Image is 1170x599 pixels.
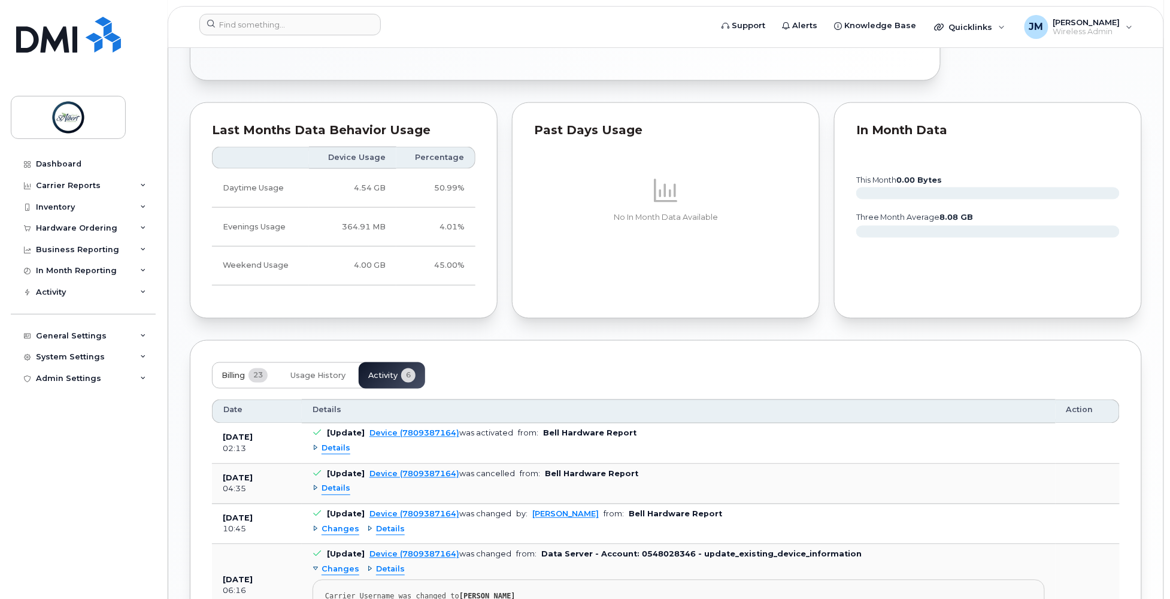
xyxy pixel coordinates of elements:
span: by: [516,510,528,519]
div: Quicklinks [926,15,1014,39]
b: [Update] [327,429,365,438]
tspan: 0.00 Bytes [897,176,942,184]
td: 45.00% [396,247,475,286]
td: 4.54 GB [309,169,396,208]
span: Usage History [290,371,345,381]
span: Date [223,405,243,416]
td: 4.00 GB [309,247,396,286]
span: Details [313,405,341,416]
span: Wireless Admin [1053,27,1120,37]
div: Last Months Data Behavior Usage [212,125,475,137]
div: Jayden Melnychuk [1016,15,1141,39]
span: Details [376,564,405,576]
th: Device Usage [309,147,396,168]
div: 04:35 [223,484,291,495]
a: Support [713,14,774,38]
text: this month [856,176,942,184]
span: from: [516,550,536,559]
a: Alerts [774,14,826,38]
span: Alerts [792,20,817,32]
span: Details [376,524,405,536]
text: three month average [856,213,974,222]
tr: Friday from 6:00pm to Monday 8:00am [212,247,475,286]
div: was cancelled [369,470,515,479]
div: was activated [369,429,513,438]
div: In Month Data [856,125,1120,137]
div: was changed [369,510,511,519]
td: Evenings Usage [212,208,309,247]
span: Details [322,483,350,495]
span: JM [1029,20,1044,34]
b: [DATE] [223,433,253,442]
b: [Update] [327,510,365,519]
b: Data Server - Account: 0548028346 - update_existing_device_information [541,550,862,559]
span: Quicklinks [949,22,993,32]
b: Bell Hardware Report [543,429,636,438]
b: [Update] [327,550,365,559]
a: Device (7809387164) [369,550,459,559]
td: 4.01% [396,208,475,247]
th: Percentage [396,147,475,168]
span: from: [520,470,540,479]
a: Device (7809387164) [369,429,459,438]
td: Daytime Usage [212,169,309,208]
b: [DATE] [223,576,253,585]
span: Details [322,443,350,455]
span: Changes [322,564,359,576]
span: Support [732,20,765,32]
span: from: [518,429,538,438]
p: No In Month Data Available [534,212,798,223]
td: 50.99% [396,169,475,208]
a: [PERSON_NAME] [532,510,599,519]
span: from: [604,510,624,519]
a: Device (7809387164) [369,470,459,479]
span: 23 [248,368,268,383]
tr: Weekdays from 6:00pm to 8:00am [212,208,475,247]
div: was changed [369,550,511,559]
div: 06:16 [223,586,291,597]
b: [Update] [327,470,365,479]
b: Bell Hardware Report [629,510,722,519]
span: [PERSON_NAME] [1053,17,1120,27]
a: Knowledge Base [826,14,925,38]
td: 364.91 MB [309,208,396,247]
input: Find something... [199,14,381,35]
span: Billing [222,371,245,381]
span: Knowledge Base [844,20,917,32]
span: Changes [322,524,359,536]
a: Device (7809387164) [369,510,459,519]
div: Past Days Usage [534,125,798,137]
tspan: 8.08 GB [940,213,974,222]
b: [DATE] [223,474,253,483]
td: Weekend Usage [212,247,309,286]
b: [DATE] [223,514,253,523]
th: Action [1056,400,1120,423]
b: Bell Hardware Report [545,470,638,479]
div: 10:45 [223,524,291,535]
div: 02:13 [223,444,291,455]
